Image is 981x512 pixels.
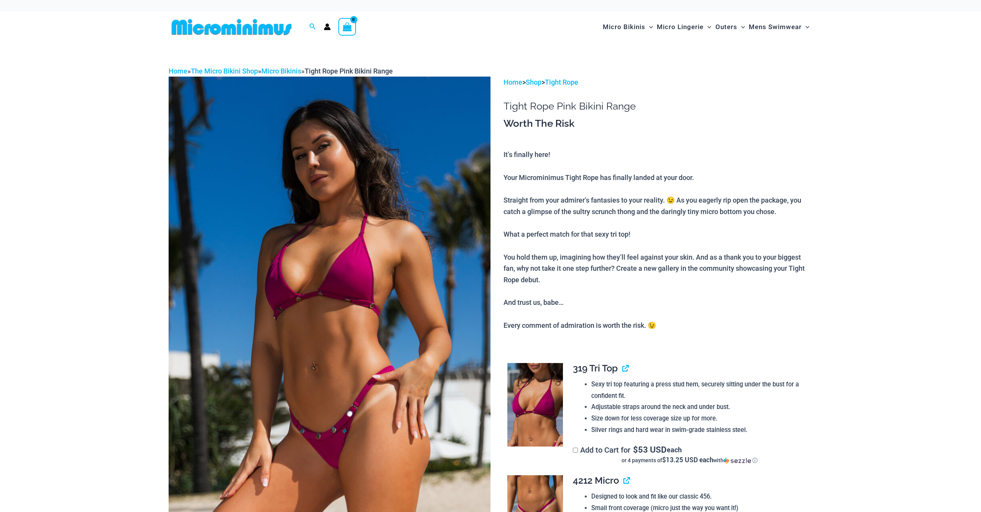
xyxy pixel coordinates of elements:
[714,15,747,39] a: OutersMenu ToggleMenu Toggle
[573,456,806,464] div: or 4 payments of with
[504,78,522,86] a: Home
[573,456,806,464] div: or 4 payments of$13.25 USD eachwithSezzle Click to learn more about Sezzle
[191,67,258,75] a: The Micro Bikini Shop
[667,446,682,453] span: each
[573,445,806,464] label: Add to Cart for
[591,424,806,436] li: Silver rings and hard wear in swim-grade stainless steel.
[633,444,638,455] span: $
[662,455,713,464] span: $13.25 USD each
[737,17,745,37] span: Menu Toggle
[305,67,393,75] span: Tight Rope Pink Bikini Range
[601,15,655,39] a: Micro BikinisMenu ToggleMenu Toggle
[573,363,618,374] span: 319 Tri Top
[591,379,806,401] li: Sexy tri top featuring a press stud hem, securely sitting under the bust for a confident fit.
[169,67,187,75] a: Home
[591,401,806,413] li: Adjustable straps around the neck and under bust.
[802,17,809,37] span: Menu Toggle
[507,363,563,447] img: Tight Rope Pink 319 Top
[504,77,812,88] p: > >
[633,446,666,453] span: 53 USD
[645,17,653,37] span: Menu Toggle
[169,67,393,75] span: » » »
[591,413,806,424] li: Size down for less coverage size up for more.
[723,457,751,464] img: Sezzle
[504,149,812,331] p: It’s finally here! Your Microminimus Tight Rope has finally landed at your door. Straight from yo...
[309,22,316,32] a: Search icon link
[338,18,356,36] a: View Shopping Cart, empty
[749,17,802,37] span: Mens Swimwear
[573,475,619,486] span: 4212 Micro
[655,15,713,39] a: Micro LingerieMenu ToggleMenu Toggle
[591,491,806,502] li: Designed to look and fit like our classic 456.
[715,17,737,37] span: Outers
[169,18,295,36] img: MM SHOP LOGO FLAT
[747,15,811,39] a: Mens SwimwearMenu ToggleMenu Toggle
[504,117,812,130] h3: Worth The Risk
[573,448,578,453] input: Add to Cart for$53 USD eachor 4 payments of$13.25 USD eachwithSezzle Click to learn more about Se...
[504,100,812,112] h1: Tight Rope Pink Bikini Range
[261,67,301,75] a: Micro Bikinis
[600,14,812,40] nav: Site Navigation
[603,17,645,37] span: Micro Bikinis
[657,17,704,37] span: Micro Lingerie
[704,17,711,37] span: Menu Toggle
[545,78,578,86] a: Tight Rope
[526,78,541,86] a: Shop
[324,23,331,30] a: Account icon link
